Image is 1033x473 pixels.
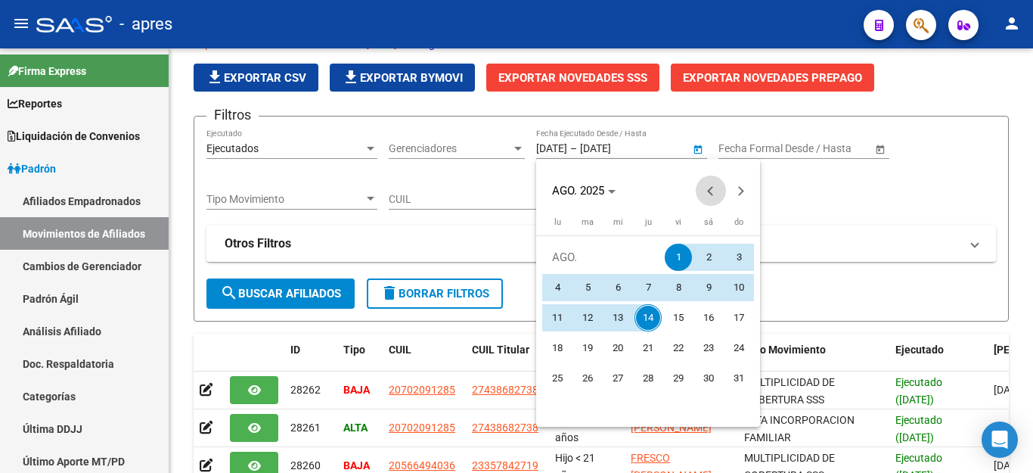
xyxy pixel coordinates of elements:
[634,335,662,362] span: 21
[734,217,743,227] span: do
[665,244,692,271] span: 1
[604,365,631,392] span: 27
[725,365,752,392] span: 31
[725,274,752,301] span: 10
[613,217,623,227] span: mi
[695,335,722,362] span: 23
[544,304,571,331] span: 11
[724,363,754,394] button: 31 de agosto de 2025
[554,217,561,227] span: lu
[574,304,601,331] span: 12
[604,304,631,331] span: 13
[665,274,692,301] span: 8
[645,217,652,227] span: ju
[634,274,662,301] span: 7
[693,272,724,303] button: 9 de agosto de 2025
[696,176,726,206] button: Previous month
[544,274,571,301] span: 4
[665,335,692,362] span: 22
[633,303,663,333] button: 14 de agosto de 2025
[633,333,663,363] button: 21 de agosto de 2025
[663,363,693,394] button: 29 de agosto de 2025
[634,304,662,331] span: 14
[695,365,722,392] span: 30
[724,272,754,303] button: 10 de agosto de 2025
[604,335,631,362] span: 20
[552,184,604,198] span: AGO. 2025
[542,363,572,394] button: 25 de agosto de 2025
[663,272,693,303] button: 8 de agosto de 2025
[695,244,722,271] span: 2
[704,217,713,227] span: sá
[544,335,571,362] span: 18
[725,244,752,271] span: 3
[724,242,754,272] button: 3 de agosto de 2025
[675,217,681,227] span: vi
[574,365,601,392] span: 26
[695,304,722,331] span: 16
[603,303,633,333] button: 13 de agosto de 2025
[693,333,724,363] button: 23 de agosto de 2025
[725,335,752,362] span: 24
[693,242,724,272] button: 2 de agosto de 2025
[542,242,663,272] td: AGO.
[582,217,594,227] span: ma
[725,304,752,331] span: 17
[574,274,601,301] span: 5
[604,274,631,301] span: 6
[724,333,754,363] button: 24 de agosto de 2025
[542,333,572,363] button: 18 de agosto de 2025
[603,333,633,363] button: 20 de agosto de 2025
[663,242,693,272] button: 1 de agosto de 2025
[663,303,693,333] button: 15 de agosto de 2025
[572,363,603,394] button: 26 de agosto de 2025
[693,303,724,333] button: 16 de agosto de 2025
[695,274,722,301] span: 9
[982,422,1018,458] div: Open Intercom Messenger
[663,333,693,363] button: 22 de agosto de 2025
[726,176,756,206] button: Next month
[634,365,662,392] span: 28
[665,304,692,331] span: 15
[693,363,724,394] button: 30 de agosto de 2025
[724,303,754,333] button: 17 de agosto de 2025
[546,177,622,204] button: Choose month and year
[544,365,571,392] span: 25
[665,365,692,392] span: 29
[574,335,601,362] span: 19
[572,333,603,363] button: 19 de agosto de 2025
[603,363,633,394] button: 27 de agosto de 2025
[542,272,572,303] button: 4 de agosto de 2025
[633,363,663,394] button: 28 de agosto de 2025
[542,303,572,333] button: 11 de agosto de 2025
[572,272,603,303] button: 5 de agosto de 2025
[572,303,603,333] button: 12 de agosto de 2025
[603,272,633,303] button: 6 de agosto de 2025
[633,272,663,303] button: 7 de agosto de 2025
